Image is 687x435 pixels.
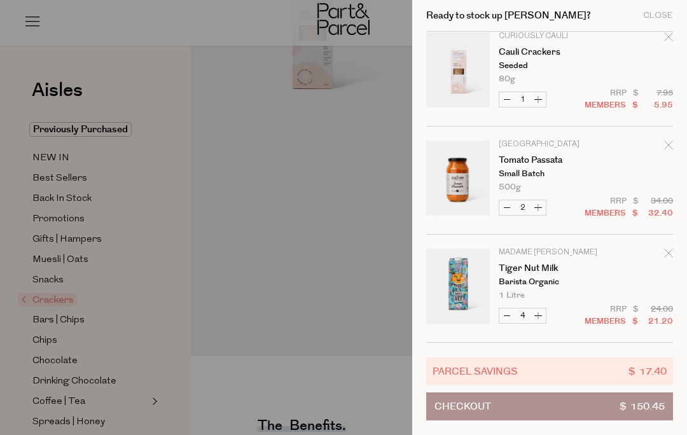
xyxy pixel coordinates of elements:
[499,141,597,148] p: [GEOGRAPHIC_DATA]
[664,31,673,48] div: Remove Cauli Crackers
[643,11,673,20] div: Close
[499,264,597,273] a: Tiger Nut Milk
[499,183,521,191] span: 500g
[499,62,597,70] p: Seeded
[515,308,531,323] input: QTY Tiger Nut Milk
[515,92,531,107] input: QTY Cauli Crackers
[434,393,491,420] span: Checkout
[628,364,667,378] span: $ 17.40
[433,364,518,378] span: Parcel Savings
[620,393,665,420] span: $ 150.45
[499,249,597,256] p: Madame [PERSON_NAME]
[426,11,591,20] h2: Ready to stock up [PERSON_NAME]?
[499,32,597,40] p: Curiously Cauli
[499,170,597,178] p: Small Batch
[499,75,515,83] span: 80g
[499,156,597,165] a: Tomato Passata
[664,139,673,156] div: Remove Tomato Passata
[515,200,531,215] input: QTY Tomato Passata
[664,247,673,264] div: Remove Tiger Nut Milk
[499,48,597,57] a: Cauli Crackers
[426,392,673,420] button: Checkout$ 150.45
[499,291,525,300] span: 1 Litre
[499,278,597,286] p: Barista Organic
